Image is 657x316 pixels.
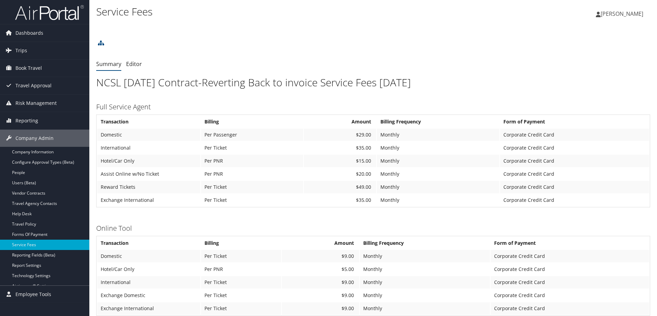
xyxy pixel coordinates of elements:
h3: Online Tool [96,224,650,233]
td: Corporate Credit Card [491,289,649,302]
td: Corporate Credit Card [500,155,649,167]
td: Monthly [377,168,499,180]
td: $9.00 [282,276,359,288]
h1: Service Fees [96,4,466,19]
td: Corporate Credit Card [500,142,649,154]
span: Employee Tools [15,286,51,303]
td: Corporate Credit Card [500,181,649,193]
a: Editor [126,60,142,68]
a: [PERSON_NAME] [596,3,650,24]
td: Exchange International [97,302,200,315]
td: Assist Online w/No Ticket [97,168,200,180]
th: Amount [304,116,377,128]
span: Risk Management [15,95,57,112]
td: Reward Tickets [97,181,200,193]
td: Monthly [360,289,490,302]
span: Trips [15,42,27,59]
td: Corporate Credit Card [491,263,649,275]
span: Dashboards [15,24,43,42]
th: Billing [201,237,281,249]
span: Reporting [15,112,38,129]
td: Domestic [97,129,200,141]
td: Monthly [377,142,499,154]
td: $15.00 [304,155,377,167]
th: Form of Payment [500,116,649,128]
th: Form of Payment [491,237,649,249]
th: Billing Frequency [360,237,490,249]
td: Corporate Credit Card [491,276,649,288]
span: Book Travel [15,59,42,77]
h3: Full Service Agent [96,102,650,112]
a: Summary [96,60,121,68]
td: International [97,276,200,288]
td: Per Ticket [201,181,303,193]
img: airportal-logo.png [15,4,84,21]
td: Per Ticket [201,302,281,315]
td: Exchange International [97,194,200,206]
td: $35.00 [304,194,377,206]
td: Hotel/Car Only [97,263,200,275]
td: $5.00 [282,263,359,275]
td: Domestic [97,250,200,262]
td: Per PNR [201,168,303,180]
td: Monthly [377,155,499,167]
td: International [97,142,200,154]
td: Per Ticket [201,276,281,288]
td: Corporate Credit Card [491,302,649,315]
td: Exchange Domestic [97,289,200,302]
td: Monthly [377,194,499,206]
h1: NCSL [DATE] Contract-Reverting Back to invoice Service Fees [DATE] [96,75,650,90]
td: Monthly [360,276,490,288]
td: $49.00 [304,181,377,193]
td: Per Ticket [201,289,281,302]
td: Per Ticket [201,142,303,154]
td: $9.00 [282,302,359,315]
span: Company Admin [15,130,54,147]
td: Corporate Credit Card [500,129,649,141]
td: Monthly [377,181,499,193]
td: Monthly [360,302,490,315]
td: Monthly [360,263,490,275]
td: $9.00 [282,250,359,262]
td: Per Ticket [201,194,303,206]
th: Amount [282,237,359,249]
td: Corporate Credit Card [491,250,649,262]
td: Per PNR [201,263,281,275]
td: Corporate Credit Card [500,194,649,206]
span: [PERSON_NAME] [601,10,643,18]
td: $29.00 [304,129,377,141]
td: $9.00 [282,289,359,302]
span: Travel Approval [15,77,52,94]
td: Hotel/Car Only [97,155,200,167]
th: Transaction [97,116,200,128]
td: Per Ticket [201,250,281,262]
th: Billing [201,116,303,128]
td: $20.00 [304,168,377,180]
td: Corporate Credit Card [500,168,649,180]
td: Monthly [360,250,490,262]
td: $35.00 [304,142,377,154]
td: Per Passenger [201,129,303,141]
th: Billing Frequency [377,116,499,128]
td: Monthly [377,129,499,141]
td: Per PNR [201,155,303,167]
th: Transaction [97,237,200,249]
